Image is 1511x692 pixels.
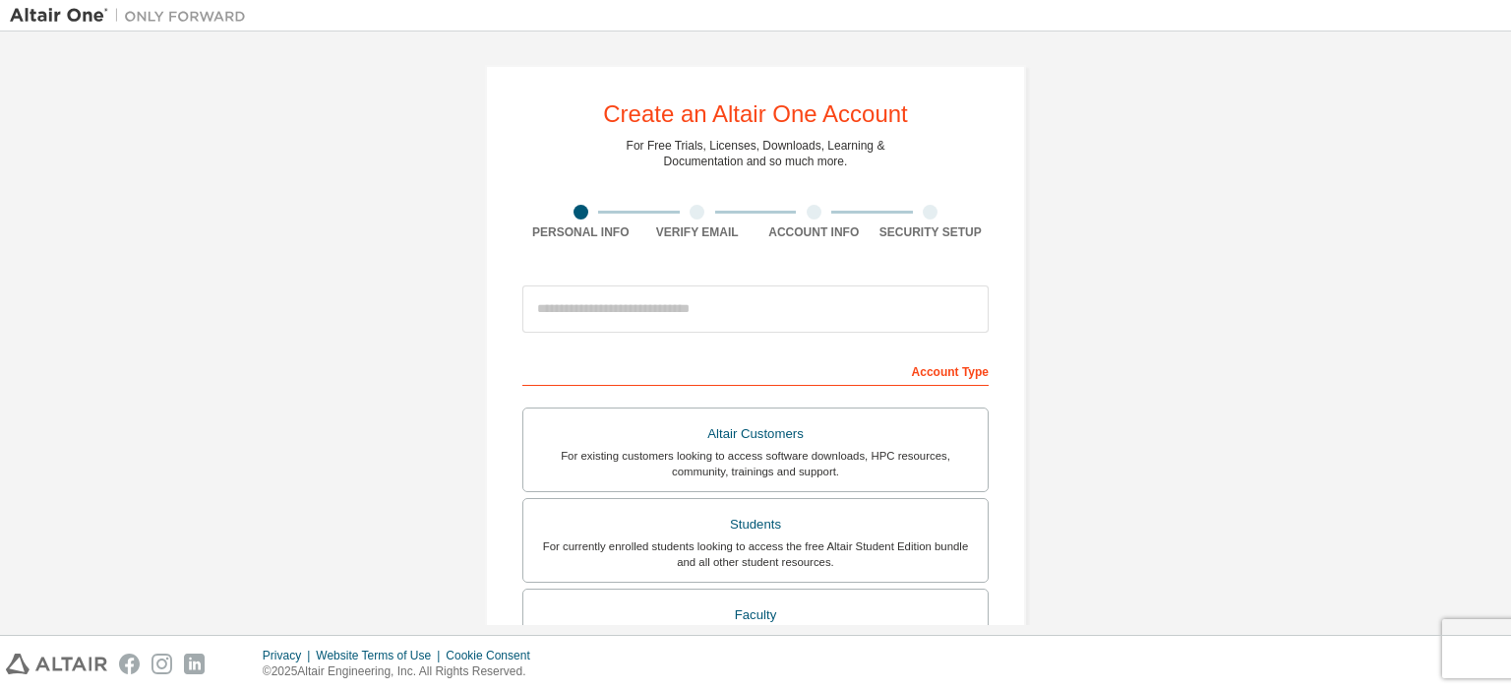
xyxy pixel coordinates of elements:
[535,511,976,538] div: Students
[522,224,639,240] div: Personal Info
[446,648,541,663] div: Cookie Consent
[535,448,976,479] div: For existing customers looking to access software downloads, HPC resources, community, trainings ...
[873,224,990,240] div: Security Setup
[755,224,873,240] div: Account Info
[10,6,256,26] img: Altair One
[151,654,172,674] img: instagram.svg
[535,420,976,448] div: Altair Customers
[627,138,885,169] div: For Free Trials, Licenses, Downloads, Learning & Documentation and so much more.
[263,663,542,680] p: © 2025 Altair Engineering, Inc. All Rights Reserved.
[639,224,756,240] div: Verify Email
[603,102,908,126] div: Create an Altair One Account
[535,538,976,570] div: For currently enrolled students looking to access the free Altair Student Edition bundle and all ...
[119,654,140,674] img: facebook.svg
[316,648,446,663] div: Website Terms of Use
[522,354,989,386] div: Account Type
[6,654,107,674] img: altair_logo.svg
[184,654,205,674] img: linkedin.svg
[535,601,976,629] div: Faculty
[263,648,316,663] div: Privacy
